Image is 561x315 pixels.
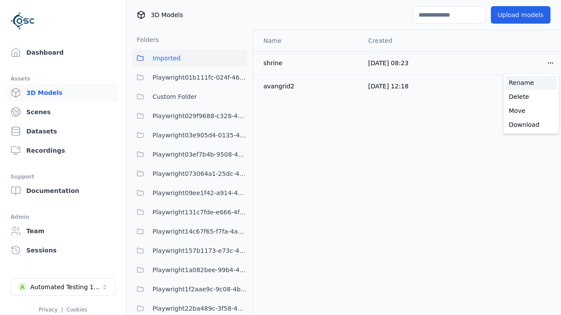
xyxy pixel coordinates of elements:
[505,118,557,132] a: Download
[505,76,557,90] a: Rename
[505,90,557,104] a: Delete
[505,104,557,118] a: Move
